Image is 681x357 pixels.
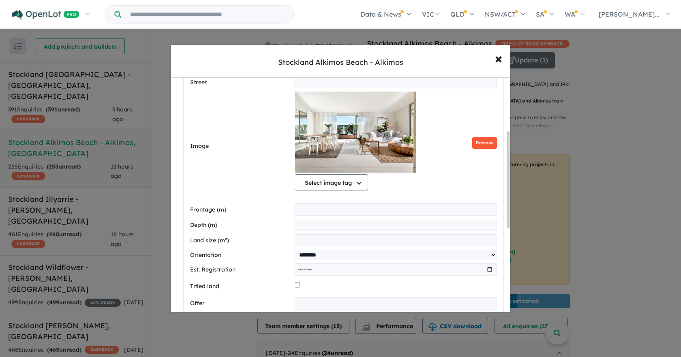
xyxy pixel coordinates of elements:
img: 9k= [295,92,416,173]
button: Select image tag [295,174,368,190]
label: Frontage (m) [190,205,291,215]
label: Est. Registration [190,265,291,275]
div: Stockland Alkimos Beach - Alkimos [278,57,403,68]
input: Try estate name, suburb, builder or developer [123,6,293,23]
button: Remove [472,137,497,149]
label: Land size (m²) [190,236,291,246]
label: Orientation [190,250,291,260]
label: Image [190,141,291,151]
label: Street [190,78,291,88]
span: [PERSON_NAME]... [599,10,660,18]
label: Titled land [190,282,291,291]
label: Offer [190,299,291,308]
label: Depth (m) [190,220,291,230]
span: × [495,49,502,67]
img: Openlot PRO Logo White [12,10,79,20]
